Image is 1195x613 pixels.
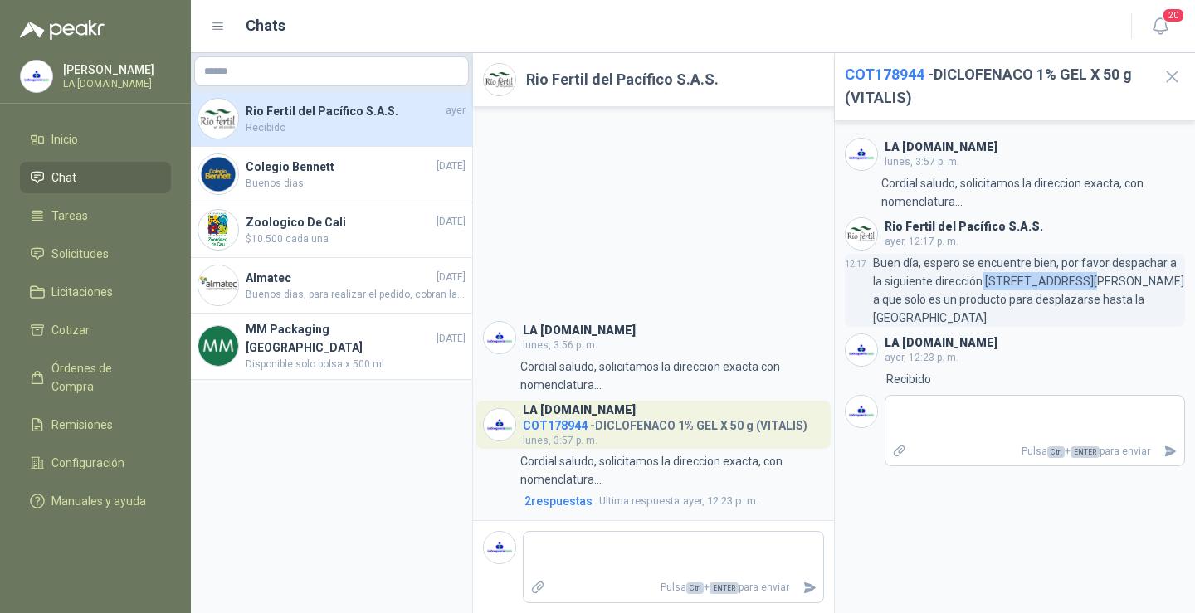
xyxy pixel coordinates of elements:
[524,492,593,510] span: 2 respuesta s
[846,334,877,366] img: Company Logo
[885,352,958,363] span: ayer, 12:23 p. m.
[246,14,285,37] h1: Chats
[51,492,146,510] span: Manuales y ayuda
[523,435,597,446] span: lunes, 3:57 p. m.
[63,79,167,89] p: LA [DOMAIN_NAME]
[523,406,636,415] h3: LA [DOMAIN_NAME]
[885,236,958,247] span: ayer, 12:17 p. m.
[686,582,704,594] span: Ctrl
[523,339,597,351] span: lunes, 3:56 p. m.
[885,437,914,466] label: Adjuntar archivos
[20,238,171,270] a: Solicitudes
[526,68,719,91] h2: Rio Fertil del Pacífico S.A.S.
[1162,7,1185,23] span: 20
[246,357,466,372] span: Disponible solo bolsa x 500 ml
[20,314,171,346] a: Cotizar
[524,573,552,602] label: Adjuntar archivos
[885,222,1043,231] h3: Rio Fertil del Pacífico S.A.S.
[246,269,433,287] h4: Almatec
[20,485,171,517] a: Manuales y ayuda
[246,176,466,192] span: Buenos dias
[20,353,171,402] a: Órdenes de Compra
[484,409,515,440] img: Company Logo
[20,20,105,40] img: Logo peakr
[846,396,877,427] img: Company Logo
[21,61,52,92] img: Company Logo
[845,260,866,269] span: 12:17
[51,207,88,225] span: Tareas
[191,147,472,202] a: Company LogoColegio Bennett[DATE]Buenos dias
[51,130,78,148] span: Inicio
[191,314,472,380] a: Company LogoMM Packaging [GEOGRAPHIC_DATA][DATE]Disponible solo bolsa x 500 ml
[51,283,113,301] span: Licitaciones
[51,321,90,339] span: Cotizar
[845,66,924,83] span: COT178944
[913,437,1157,466] p: Pulsa + para enviar
[191,202,472,258] a: Company LogoZoologico De Cali[DATE]$10.500 cada una
[484,322,515,353] img: Company Logo
[599,493,680,509] span: Ultima respuesta
[523,415,807,431] h4: - DICLOFENACO 1% GEL X 50 g (VITALIS)
[198,265,238,305] img: Company Logo
[198,210,238,250] img: Company Logo
[484,532,515,563] img: Company Logo
[51,168,76,187] span: Chat
[20,124,171,155] a: Inicio
[845,63,1149,110] h2: - DICLOFENACO 1% GEL X 50 g (VITALIS)
[885,338,997,348] h3: LA [DOMAIN_NAME]
[873,254,1186,327] p: Buen día, espero se encuentre bien, por favor despachar a la siguiente dirección [STREET_ADDRESS]...
[1047,446,1065,458] span: Ctrl
[437,158,466,174] span: [DATE]
[437,331,466,347] span: [DATE]
[520,358,823,394] p: Cordial saludo, solicitamos la direccion exacta con nomenclatura...
[881,174,1185,211] p: Cordial saludo, solicitamos la direccion exacta, con nomenclatura...
[246,158,433,176] h4: Colegio Bennett
[20,447,171,479] a: Configuración
[437,270,466,285] span: [DATE]
[1071,446,1100,458] span: ENTER
[1157,437,1184,466] button: Enviar
[1145,12,1175,41] button: 20
[20,276,171,308] a: Licitaciones
[191,258,472,314] a: Company LogoAlmatec[DATE]Buenos dias, para realizar el pedido, cobran la entrega en yumbo?
[523,326,636,335] h3: LA [DOMAIN_NAME]
[552,573,796,602] p: Pulsa + para enviar
[710,582,739,594] span: ENTER
[63,64,167,75] p: [PERSON_NAME]
[51,454,124,472] span: Configuración
[885,143,997,152] h3: LA [DOMAIN_NAME]
[484,64,515,95] img: Company Logo
[246,320,433,357] h4: MM Packaging [GEOGRAPHIC_DATA]
[246,102,442,120] h4: Rio Fertil del Pacífico S.A.S.
[198,99,238,139] img: Company Logo
[885,156,959,168] span: lunes, 3:57 p. m.
[246,287,466,303] span: Buenos dias, para realizar el pedido, cobran la entrega en yumbo?
[20,162,171,193] a: Chat
[246,231,466,247] span: $10.500 cada una
[20,409,171,440] a: Remisiones
[51,359,155,396] span: Órdenes de Compra
[198,326,238,366] img: Company Logo
[246,120,466,136] span: Recibido
[521,492,824,510] a: 2respuestasUltima respuestaayer, 12:23 p. m.
[796,573,823,602] button: Enviar
[846,139,877,170] img: Company Logo
[437,214,466,230] span: [DATE]
[198,154,238,194] img: Company Logo
[20,200,171,231] a: Tareas
[520,452,824,489] p: Cordial saludo, solicitamos la direccion exacta, con nomenclatura...
[51,245,109,263] span: Solicitudes
[246,213,433,231] h4: Zoologico De Cali
[846,218,877,250] img: Company Logo
[523,419,588,432] span: COT178944
[886,370,931,388] p: Recibido
[191,91,472,147] a: Company LogoRio Fertil del Pacífico S.A.S.ayerRecibido
[446,103,466,119] span: ayer
[51,416,113,434] span: Remisiones
[599,493,758,509] span: ayer, 12:23 p. m.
